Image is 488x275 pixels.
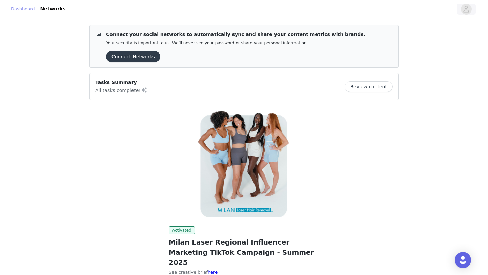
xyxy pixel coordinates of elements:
[208,270,218,275] a: here
[169,226,195,234] span: Activated
[463,4,469,15] div: avatar
[11,6,35,13] a: Dashboard
[345,81,393,92] button: Review content
[36,1,70,17] a: Networks
[106,31,365,38] p: Connect your social networks to automatically sync and share your content metrics with brands.
[169,108,319,221] img: Milan Laser
[95,86,147,94] p: All tasks complete!
[106,41,365,46] p: Your security is important to us. We’ll never see your password or share your personal information.
[455,252,471,268] div: Open Intercom Messenger
[95,79,147,86] p: Tasks Summary
[169,237,319,268] h2: Milan Laser Regional Influencer Marketing TikTok Campaign - Summer 2025
[106,51,160,62] button: Connect Networks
